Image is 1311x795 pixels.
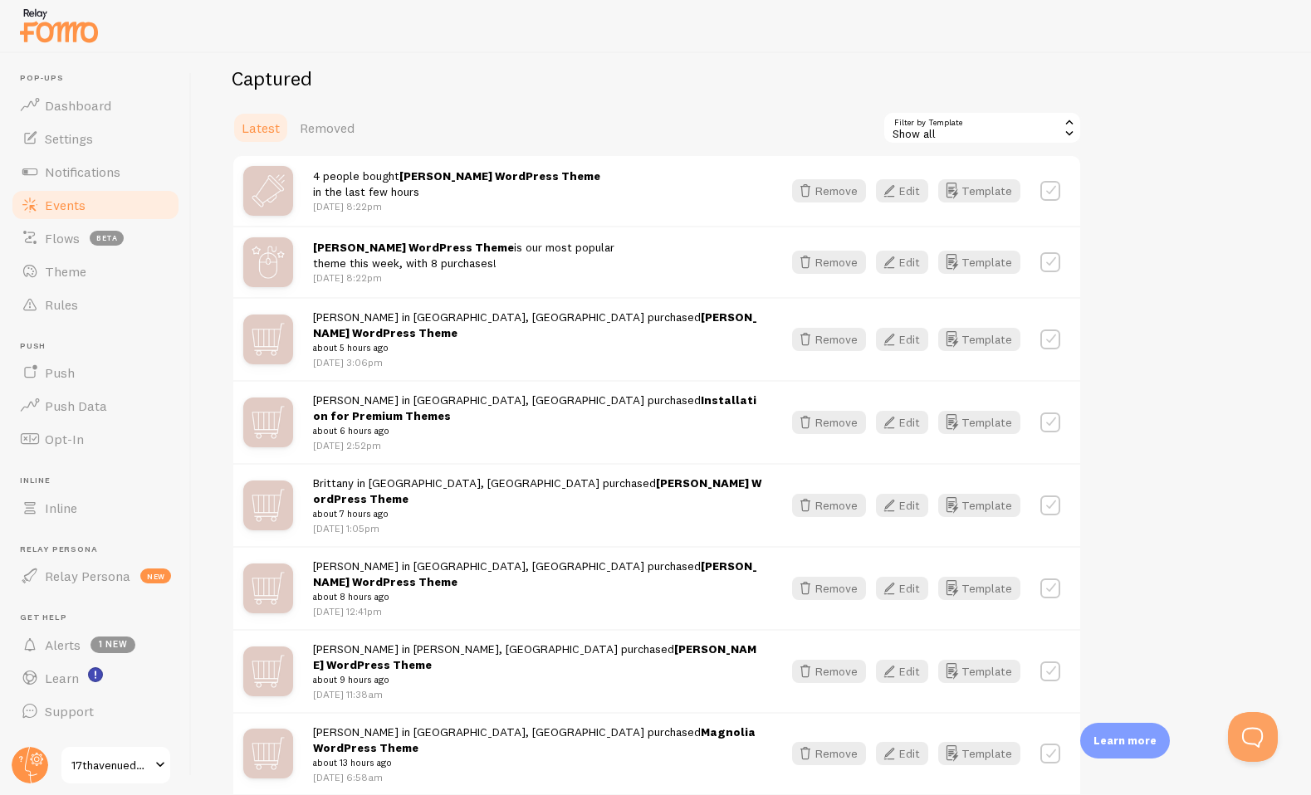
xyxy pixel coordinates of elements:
p: [DATE] 1:05pm [313,521,762,535]
button: Remove [792,742,866,765]
img: IVFQznRt689xwBHvtFcg [243,237,293,287]
span: [PERSON_NAME] in [GEOGRAPHIC_DATA], [GEOGRAPHIC_DATA] purchased [313,724,762,771]
button: Template [938,577,1020,600]
a: Magnolia WordPress Theme [313,724,756,755]
span: Learn [45,670,79,686]
button: Edit [876,577,928,600]
a: [PERSON_NAME] WordPress Theme [313,558,757,589]
button: Remove [792,577,866,600]
span: 17thavenuedesigns [71,755,150,775]
div: Learn more [1080,723,1170,758]
a: Opt-In [10,422,181,456]
small: about 8 hours ago [313,589,762,604]
span: beta [90,231,124,246]
button: Edit [876,411,928,434]
img: mX0F4IvwRGqjVoppAqZG [243,315,293,364]
button: Remove [792,660,866,683]
a: Alerts 1 new [10,628,181,661]
img: mX0F4IvwRGqjVoppAqZG [243,729,293,778]
span: Inline [20,476,181,486]
p: [DATE] 11:38am [313,687,762,701]
button: Template [938,660,1020,683]
span: is our most popular theme this week, with 8 purchases! [313,240,614,271]
a: Edit [876,251,938,274]
a: Template [938,494,1020,517]
img: PMa8Xc7RJKaRsIo4u7gj [243,166,293,216]
p: [DATE] 6:58am [313,770,762,784]
button: Edit [876,328,928,351]
button: Edit [876,251,928,274]
a: Events [10,188,181,222]
a: Edit [876,660,938,683]
small: about 5 hours ago [313,340,762,355]
a: Push Data [10,389,181,422]
a: Support [10,695,181,728]
img: mX0F4IvwRGqjVoppAqZG [243,480,293,530]
button: Edit [876,179,928,202]
span: Notifications [45,163,120,180]
a: Edit [876,577,938,600]
span: Pop-ups [20,73,181,84]
span: 1 new [90,636,135,653]
button: Edit [876,494,928,517]
span: Get Help [20,612,181,623]
span: Inline [45,500,77,516]
a: Relay Persona new [10,559,181,593]
a: Edit [876,742,938,765]
img: mX0F4IvwRGqjVoppAqZG [243,397,293,447]
span: Settings [45,130,93,147]
a: Inline [10,491,181,524]
a: Removed [290,111,364,144]
small: about 6 hours ago [313,423,762,438]
small: about 7 hours ago [313,506,762,521]
a: Installation for Premium Themes [313,393,756,423]
button: Remove [792,494,866,517]
a: Flows beta [10,222,181,255]
p: [DATE] 8:22pm [313,199,600,213]
span: [PERSON_NAME] in [GEOGRAPHIC_DATA], [GEOGRAPHIC_DATA] purchased [313,558,762,605]
button: Template [938,179,1020,202]
small: about 9 hours ago [313,672,762,687]
a: Template [938,328,1020,351]
button: Remove [792,411,866,434]
span: Latest [242,119,280,136]
a: 17thavenuedesigns [60,745,172,785]
h2: Captured [232,66,1082,91]
span: Theme [45,263,86,280]
span: [PERSON_NAME] in [PERSON_NAME], [GEOGRAPHIC_DATA] purchased [313,641,762,688]
img: mX0F4IvwRGqjVoppAqZG [243,646,293,696]
p: [DATE] 3:06pm [313,355,762,369]
span: Events [45,197,86,213]
a: Dashboard [10,89,181,122]
a: Edit [876,494,938,517]
span: Alerts [45,636,81,653]
a: [PERSON_NAME] WordPress Theme [313,310,757,340]
a: Theme [10,255,181,288]
small: about 13 hours ago [313,755,762,770]
a: Edit [876,328,938,351]
a: [PERSON_NAME] WordPress Theme [313,240,514,255]
span: Push [20,341,181,352]
span: Support [45,703,94,719]
span: Removed [300,119,355,136]
p: [DATE] 2:52pm [313,438,762,452]
span: Relay Persona [20,544,181,555]
a: Settings [10,122,181,155]
a: Notifications [10,155,181,188]
a: [PERSON_NAME] WordPress Theme [313,641,756,672]
p: [DATE] 12:41pm [313,604,762,618]
a: [PERSON_NAME] WordPress Theme [313,476,762,506]
p: Learn more [1093,733,1157,749]
button: Template [938,742,1020,765]
iframe: Help Scout Beacon - Open [1228,712,1278,762]
span: Opt-In [45,431,84,447]
button: Remove [792,328,866,351]
a: Push [10,356,181,389]
span: Rules [45,296,78,313]
div: Show all [883,111,1082,144]
a: Edit [876,179,938,202]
